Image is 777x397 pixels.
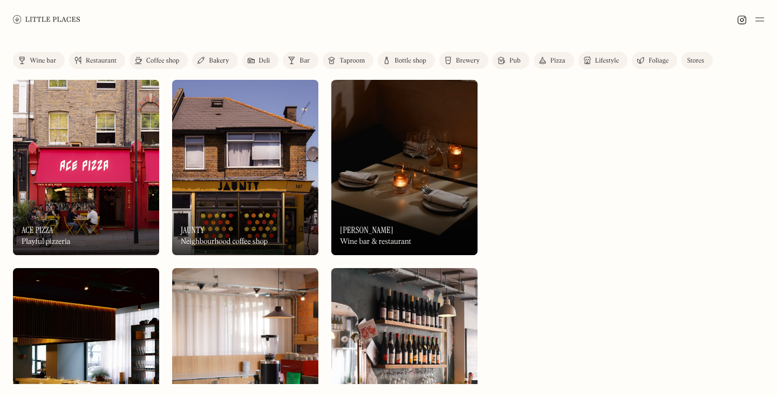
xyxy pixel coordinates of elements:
[378,52,435,69] a: Bottle shop
[172,80,318,255] img: Jaunty
[323,52,373,69] a: Taproom
[192,52,237,69] a: Bakery
[129,52,188,69] a: Coffee shop
[146,58,179,64] div: Coffee shop
[181,225,205,235] h3: Jaunty
[439,52,488,69] a: Brewery
[209,58,229,64] div: Bakery
[259,58,270,64] div: Deli
[181,237,268,247] div: Neighbourhood coffee shop
[13,80,159,255] a: Ace PizzaAce PizzaAce PizzaPlayful pizzeria
[340,225,393,235] h3: [PERSON_NAME]
[172,80,318,255] a: JauntyJauntyJauntyNeighbourhood coffee shop
[69,52,125,69] a: Restaurant
[595,58,619,64] div: Lifestyle
[632,52,677,69] a: Foliage
[13,52,65,69] a: Wine bar
[534,52,574,69] a: Pizza
[340,237,411,247] div: Wine bar & restaurant
[687,58,704,64] div: Stores
[22,237,71,247] div: Playful pizzeria
[649,58,669,64] div: Foliage
[242,52,279,69] a: Deli
[30,58,56,64] div: Wine bar
[86,58,117,64] div: Restaurant
[339,58,365,64] div: Taproom
[456,58,480,64] div: Brewery
[578,52,628,69] a: Lifestyle
[681,52,713,69] a: Stores
[299,58,310,64] div: Bar
[331,80,478,255] a: LunaLuna[PERSON_NAME]Wine bar & restaurant
[22,225,53,235] h3: Ace Pizza
[509,58,521,64] div: Pub
[394,58,426,64] div: Bottle shop
[331,80,478,255] img: Luna
[283,52,318,69] a: Bar
[550,58,565,64] div: Pizza
[493,52,529,69] a: Pub
[13,80,159,255] img: Ace Pizza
